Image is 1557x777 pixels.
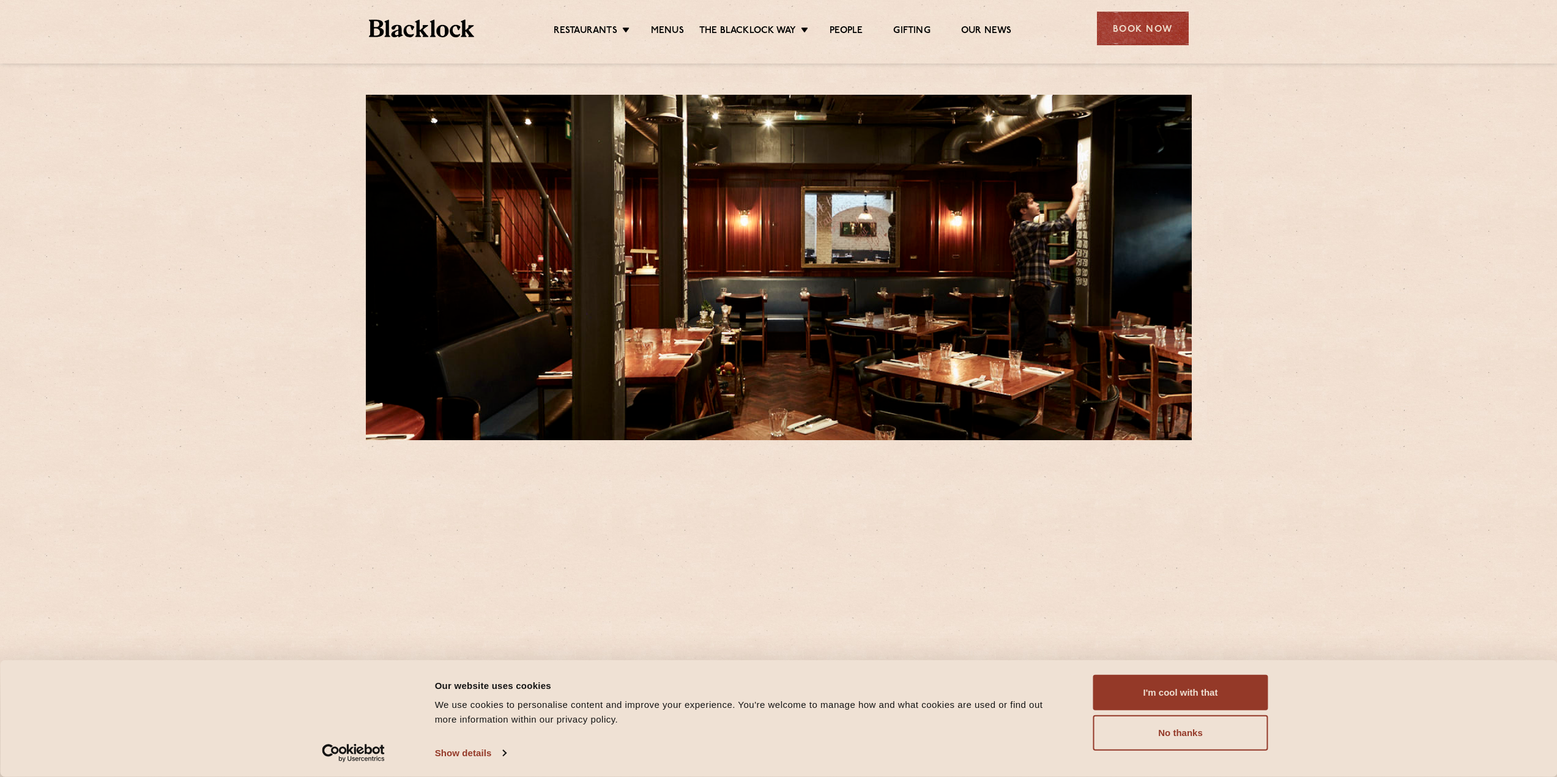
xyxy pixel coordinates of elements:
button: No thanks [1093,715,1268,751]
a: People [830,25,863,39]
img: BL_Textured_Logo-footer-cropped.svg [369,20,475,37]
div: Book Now [1097,12,1189,45]
a: Gifting [893,25,930,39]
a: Restaurants [554,25,617,39]
a: Usercentrics Cookiebot - opens in a new window [300,744,407,762]
a: Our News [961,25,1012,39]
a: Menus [651,25,684,39]
div: Our website uses cookies [435,678,1066,693]
div: We use cookies to personalise content and improve your experience. You're welcome to manage how a... [435,698,1066,727]
a: Show details [435,744,506,762]
a: The Blacklock Way [699,25,796,39]
button: I'm cool with that [1093,675,1268,710]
